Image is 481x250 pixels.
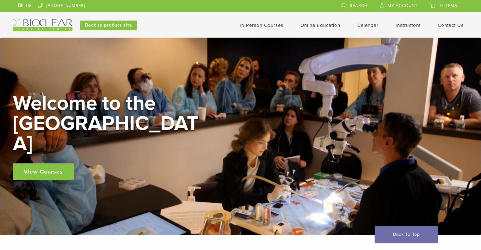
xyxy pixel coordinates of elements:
span: 0 items [440,3,457,8]
img: Bioclear [13,19,72,31]
a: Back to product site [80,21,137,30]
a: Back To Top [375,226,438,243]
a: Calendar [357,22,379,28]
a: View Courses [13,163,74,180]
a: Instructors [396,22,421,28]
span: My Account [388,3,417,8]
a: Contact Us [438,22,464,28]
h2: Welcome to the [GEOGRAPHIC_DATA] [13,93,203,154]
span: Search [350,3,367,8]
a: In-Person Courses [240,22,283,28]
a: Online Education [300,22,340,28]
